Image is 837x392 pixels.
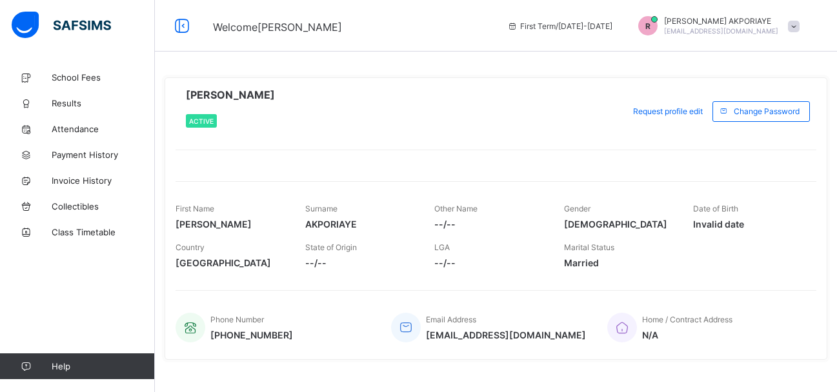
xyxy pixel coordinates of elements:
span: [EMAIL_ADDRESS][DOMAIN_NAME] [664,27,778,35]
span: Results [52,98,155,108]
span: Email Address [426,315,476,324]
span: Other Name [434,204,478,213]
span: First Name [176,204,214,213]
span: Married [564,257,674,268]
span: R [645,21,650,31]
span: Attendance [52,124,155,134]
span: Welcome [PERSON_NAME] [213,21,342,34]
span: Payment History [52,150,155,160]
span: [PERSON_NAME] [176,219,286,230]
span: Gender [564,204,590,213]
span: AKPORIAYE [305,219,416,230]
span: Request profile edit [633,106,703,116]
span: Change Password [734,106,800,116]
span: Phone Number [210,315,264,324]
span: session/term information [507,21,612,31]
span: [GEOGRAPHIC_DATA] [176,257,286,268]
span: Home / Contract Address [642,315,732,324]
img: safsims [12,12,111,39]
span: N/A [642,329,732,340]
span: [PERSON_NAME] [186,88,275,101]
span: School Fees [52,72,155,83]
span: LGA [434,242,450,252]
span: [EMAIL_ADDRESS][DOMAIN_NAME] [426,329,586,340]
div: RAYMOND AKPORIAYE [625,16,806,35]
span: --/-- [434,219,545,230]
span: Active [189,117,214,125]
span: Invoice History [52,175,155,186]
span: State of Origin [305,242,357,252]
span: [PERSON_NAME] AKPORIAYE [664,16,778,26]
span: Marital Status [564,242,614,252]
span: Surname [305,204,338,213]
span: [DEMOGRAPHIC_DATA] [564,219,674,230]
span: Help [52,361,154,371]
span: Class Timetable [52,227,155,237]
span: Invalid date [693,219,803,230]
span: Country [176,242,205,252]
span: [PHONE_NUMBER] [210,329,293,340]
span: Date of Birth [693,204,738,213]
span: Collectibles [52,201,155,211]
span: --/-- [434,257,545,268]
span: --/-- [305,257,416,268]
